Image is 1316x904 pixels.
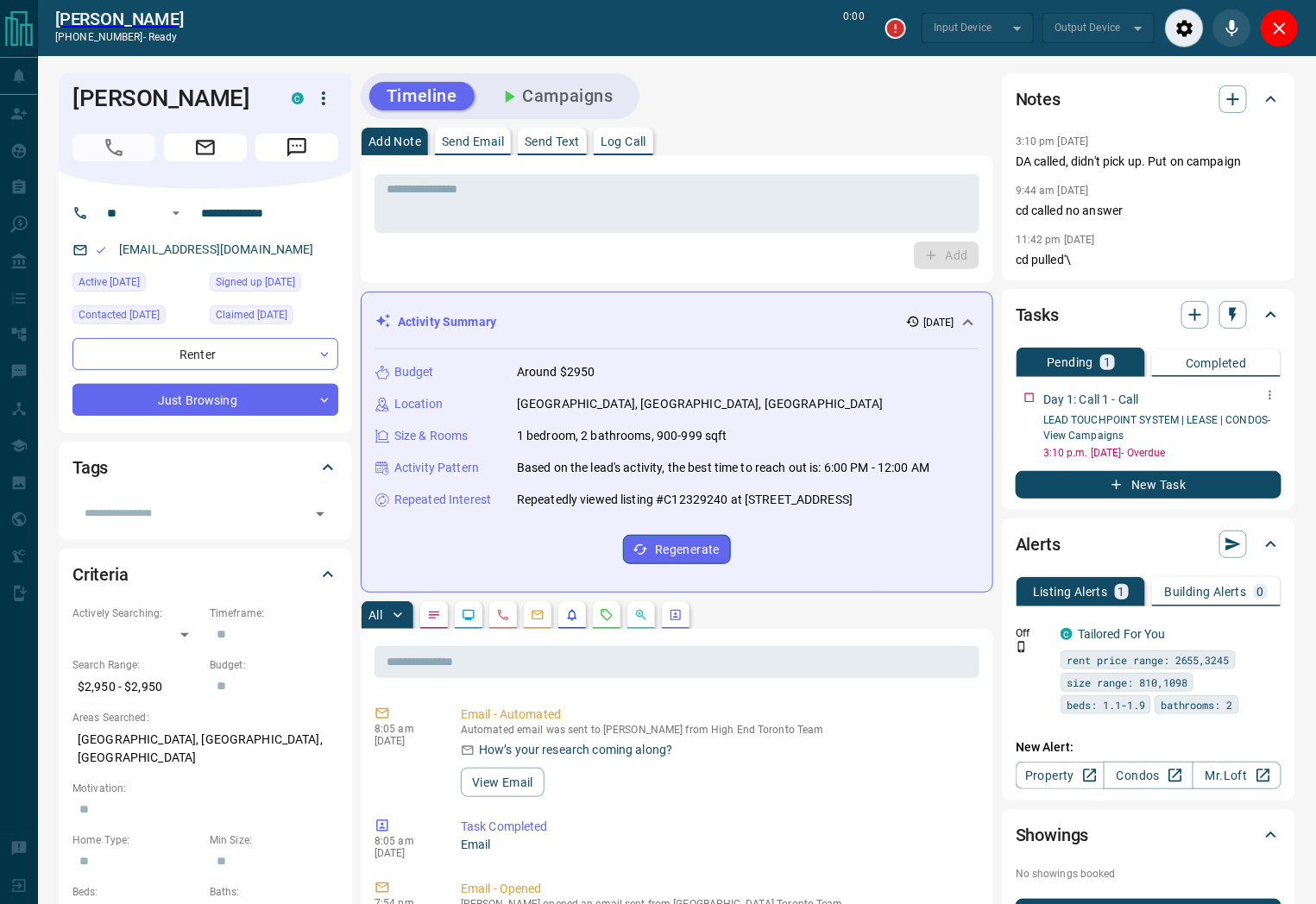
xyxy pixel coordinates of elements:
p: 0 [1257,586,1264,598]
p: Budget [394,363,434,381]
svg: Lead Browsing Activity [462,608,475,622]
p: Send Email [442,135,504,148]
div: Mute [1212,9,1251,47]
p: No showings booked [1016,866,1281,882]
p: DA called, didn't pick up. Put on campaign [1016,153,1281,171]
div: condos.ca [1061,628,1073,640]
p: Budget: [210,657,338,673]
svg: Requests [600,608,614,622]
p: Listing Alerts [1033,586,1108,598]
p: 1 [1104,356,1111,368]
p: Activity Pattern [394,459,479,477]
button: New Task [1016,471,1281,499]
p: Activity Summary [398,313,496,331]
p: 8:05 am [375,723,435,735]
span: bathrooms: 2 [1161,696,1233,713]
p: Automated email was sent to [PERSON_NAME] from High End Toronto Team [461,724,973,736]
p: Email - Opened [461,880,973,898]
p: Timeframe: [210,606,338,621]
div: Audio Settings [1165,9,1204,47]
a: [PERSON_NAME] [55,9,184,29]
p: Actively Searching: [72,606,201,621]
span: Contacted [DATE] [79,306,160,323]
p: Min Size: [210,832,338,848]
p: Log Call [601,135,646,148]
a: Mr.Loft [1193,762,1281,789]
p: [DATE] [375,735,435,747]
svg: Push Notification Only [1016,641,1028,653]
h2: Alerts [1016,530,1061,558]
p: Email [461,836,973,854]
p: 3:10 pm [DATE] [1016,135,1089,148]
button: Regenerate [623,535,731,564]
p: 8:05 am [375,835,435,847]
p: Based on the lead's activity, the best time to reach out is: 6:00 PM - 12:00 AM [517,459,929,477]
svg: Email Valid [95,244,107,256]
span: Email [164,134,247,161]
p: Around $2950 [517,363,595,381]
p: $2,950 - $2,950 [72,673,201,701]
p: [DATE] [923,315,954,330]
div: Alerts [1016,524,1281,565]
svg: Opportunities [634,608,648,622]
p: Areas Searched: [72,710,338,725]
span: Active [DATE] [79,273,140,291]
h2: Showings [1016,821,1089,849]
h2: Tasks [1016,301,1059,329]
svg: Listing Alerts [565,608,579,622]
div: Showings [1016,814,1281,856]
span: beds: 1.1-1.9 [1067,696,1145,713]
div: Wed Sep 10 2025 [72,273,201,297]
p: Building Alerts [1165,586,1247,598]
p: 9:44 am [DATE] [1016,185,1089,197]
p: cd called no answer [1016,202,1281,220]
p: Task Completed [461,818,973,836]
p: Repeatedly viewed listing #C12329240 at [STREET_ADDRESS] [517,491,853,509]
p: cd pulled'\ [1016,251,1281,269]
button: View Email [461,768,545,797]
div: Mon Sep 08 2025 [210,273,338,297]
a: [EMAIL_ADDRESS][DOMAIN_NAME] [119,242,314,256]
div: Notes [1016,78,1281,120]
span: Signed up [DATE] [216,273,295,291]
p: Size & Rooms [394,427,469,445]
a: Property [1016,762,1105,789]
p: [PHONE_NUMBER] - [55,29,184,45]
p: Off [1016,625,1050,641]
svg: Notes [427,608,441,622]
p: 11:42 pm [DATE] [1016,234,1095,246]
span: Message [255,134,338,161]
div: condos.ca [292,92,304,104]
p: How’s your research coming along? [479,741,672,759]
p: [GEOGRAPHIC_DATA], [GEOGRAPHIC_DATA], [GEOGRAPHIC_DATA] [72,725,338,772]
p: Search Range: [72,657,201,673]
p: All [368,609,382,621]
p: [DATE] [375,847,435,859]
div: Tags [72,447,338,488]
p: Home Type: [72,832,201,848]
p: Repeated Interest [394,491,491,509]
span: ready [148,31,178,43]
svg: Calls [496,608,510,622]
button: Campaigns [482,82,631,110]
svg: Agent Actions [669,608,683,622]
p: 3:10 p.m. [DATE] - Overdue [1043,445,1281,461]
div: Criteria [72,554,338,595]
svg: Emails [531,608,545,622]
p: Motivation: [72,781,338,796]
div: Mon Sep 08 2025 [210,305,338,330]
p: Email - Automated [461,706,973,724]
a: Condos [1104,762,1193,789]
div: Renter [72,338,338,370]
p: Baths: [210,884,338,900]
button: Open [166,203,186,223]
p: Beds: [72,884,201,900]
h1: [PERSON_NAME] [72,85,266,112]
p: Pending [1047,356,1093,368]
div: Just Browsing [72,384,338,416]
div: Tasks [1016,294,1281,336]
button: Timeline [369,82,475,110]
a: LEAD TOUCHPOINT SYSTEM | LEASE | CONDOS- View Campaigns [1043,414,1271,442]
span: rent price range: 2655,3245 [1067,651,1230,669]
